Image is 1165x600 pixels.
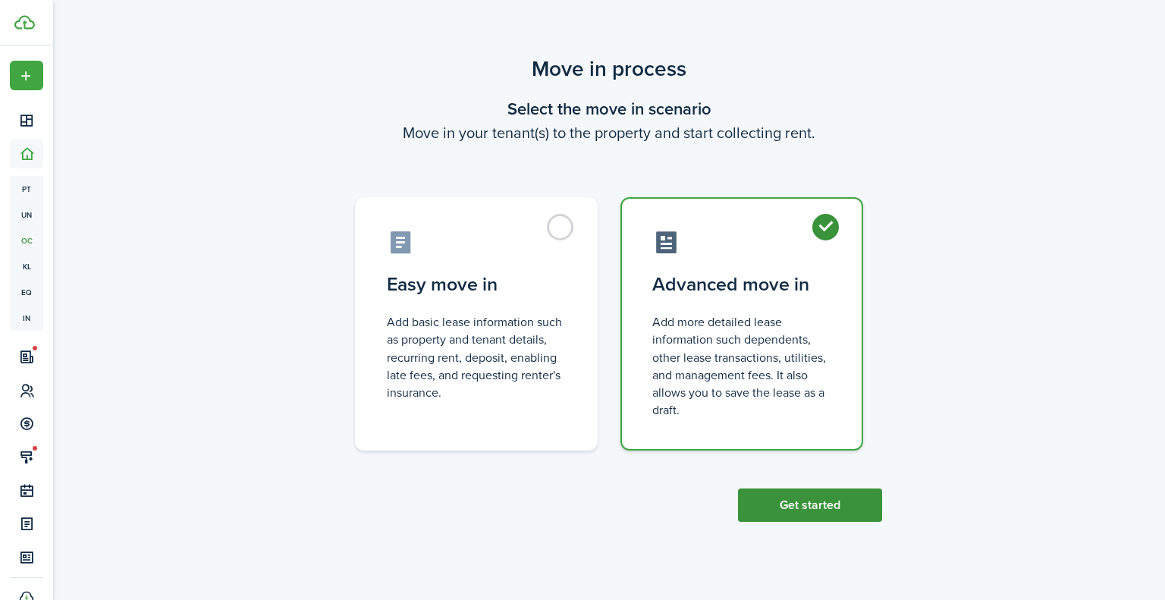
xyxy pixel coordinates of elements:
[10,305,43,331] a: in
[14,15,35,30] img: TenantCloud
[10,176,43,202] a: pt
[10,253,43,279] a: kl
[10,228,43,253] a: oc
[336,96,882,121] wizard-step-header-title: Select the move in scenario
[336,121,882,144] wizard-step-header-description: Move in your tenant(s) to the property and start collecting rent.
[10,279,43,305] a: eq
[387,313,566,401] control-radio-card-description: Add basic lease information such as property and tenant details, recurring rent, deposit, enablin...
[652,271,831,298] control-radio-card-title: Advanced move in
[336,53,882,85] scenario-title: Move in process
[10,61,43,90] button: Open menu
[738,488,882,522] button: Get started
[10,202,43,228] a: un
[652,313,831,419] control-radio-card-description: Add more detailed lease information such dependents, other lease transactions, utilities, and man...
[387,271,566,298] control-radio-card-title: Easy move in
